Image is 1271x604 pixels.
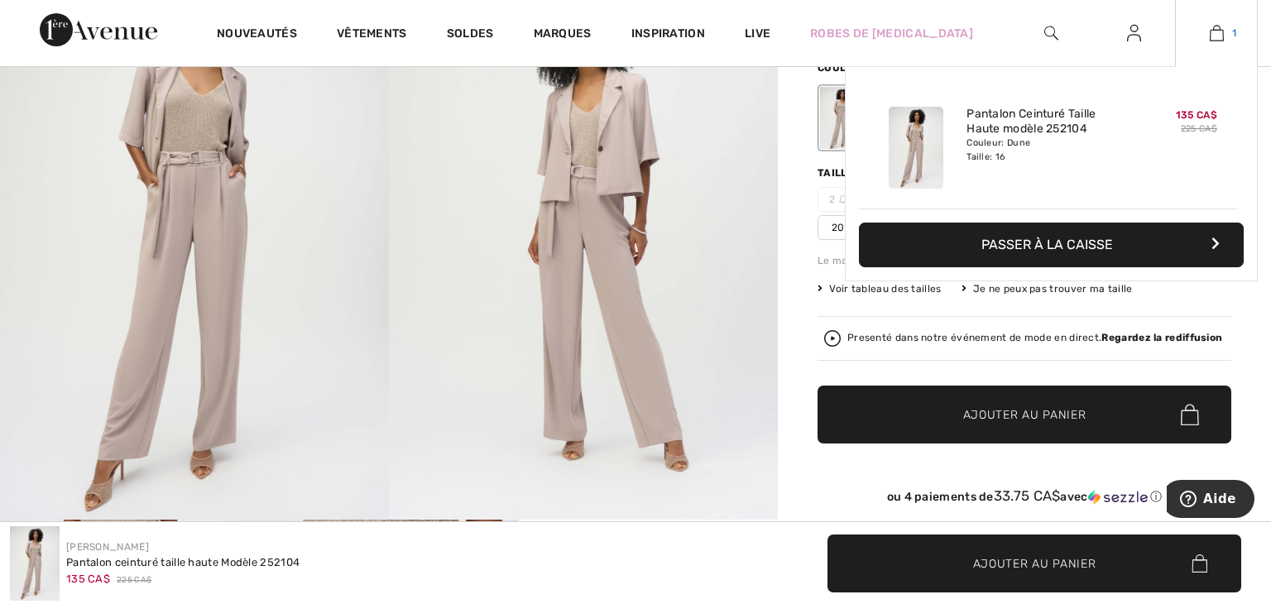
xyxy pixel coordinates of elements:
[40,13,157,46] img: 1ère Avenue
[10,526,60,601] img: Pantalon Ceintur&eacute; Taille Haute mod&egrave;le 252104
[534,26,592,44] a: Marques
[447,26,494,44] a: Soldes
[1210,23,1224,43] img: Mon panier
[1088,490,1148,505] img: Sezzle
[818,62,871,74] span: Couleur:
[818,215,859,240] span: 20
[818,386,1231,443] button: Ajouter au panier
[745,25,770,42] a: Live
[824,330,841,347] img: Regardez la rediffusion
[818,165,1106,180] div: Taille ([GEOGRAPHIC_DATA]/[GEOGRAPHIC_DATA]):
[889,107,943,189] img: Pantalon Ceinturé Taille Haute modèle 252104
[966,107,1130,137] a: Pantalon Ceinturé Taille Haute modèle 252104
[818,281,942,296] span: Voir tableau des tailles
[66,573,110,585] span: 135 CA$
[1176,109,1217,121] span: 135 CA$
[117,574,151,587] span: 225 CA$
[1181,404,1199,425] img: Bag.svg
[1167,480,1254,521] iframe: Ouvre un widget dans lequel vous pouvez trouver plus d’informations
[839,195,847,204] img: ring-m.svg
[973,554,1096,572] span: Ajouter au panier
[1181,123,1217,134] s: 225 CA$
[966,137,1130,163] div: Couleur: Dune Taille: 16
[217,26,297,44] a: Nouveautés
[820,87,863,149] div: Dune
[818,488,1231,505] div: ou 4 paiements de avec
[859,223,1244,267] button: Passer à la caisse
[818,488,1231,511] div: ou 4 paiements de33.75 CA$avecSezzle Cliquez pour en savoir plus sur Sezzle
[631,26,705,44] span: Inspiration
[827,534,1241,592] button: Ajouter au panier
[994,487,1061,504] span: 33.75 CA$
[1044,23,1058,43] img: recherche
[66,541,149,553] a: [PERSON_NAME]
[818,253,1231,268] div: Le mannequin fait 5'9"/175 cm et porte une taille 6.
[1114,23,1154,44] a: Se connecter
[963,406,1086,424] span: Ajouter au panier
[810,25,973,42] a: Robes de [MEDICAL_DATA]
[1176,23,1257,43] a: 1
[337,26,407,44] a: Vêtements
[66,554,300,571] div: Pantalon ceinturé taille haute Modèle 252104
[1192,554,1207,573] img: Bag.svg
[1127,23,1141,43] img: Mes infos
[818,187,859,212] span: 2
[1232,26,1236,41] span: 1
